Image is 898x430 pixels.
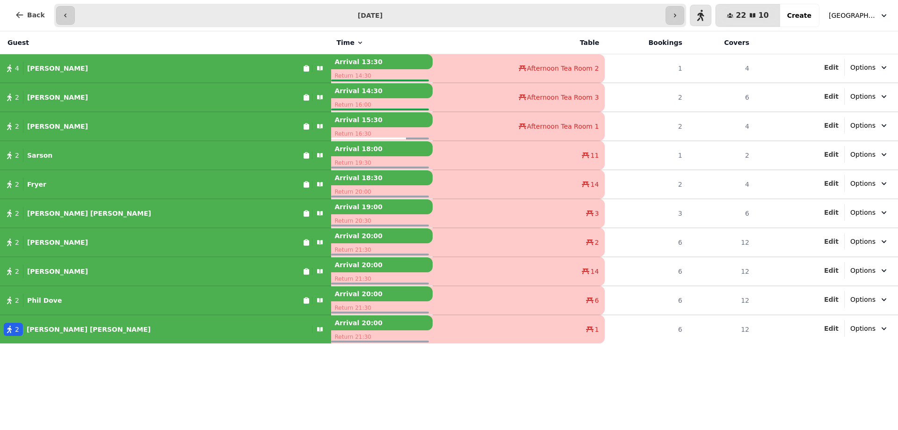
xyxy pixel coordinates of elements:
td: 2 [605,112,688,141]
span: Back [27,12,45,18]
span: Options [850,179,876,188]
button: Options [845,146,894,163]
td: 6 [688,83,755,112]
td: 4 [688,170,755,199]
p: Return 14:30 [331,69,433,82]
p: Arrival 13:30 [331,54,433,69]
span: 2 [15,325,19,334]
span: 14 [590,267,599,276]
button: Options [845,59,894,76]
span: Afternoon Tea Room 2 [527,64,599,73]
button: Options [845,117,894,134]
td: 6 [605,257,688,286]
button: 2210 [716,4,780,27]
p: Return 20:00 [331,185,433,198]
p: Return 21:30 [331,301,433,314]
td: 6 [605,286,688,315]
span: Options [850,237,876,246]
p: Arrival 15:30 [331,112,433,127]
p: Return 16:00 [331,98,433,111]
button: Edit [824,121,839,130]
td: 12 [688,228,755,257]
span: [GEOGRAPHIC_DATA], [GEOGRAPHIC_DATA] [829,11,876,20]
button: Edit [824,92,839,101]
button: Edit [824,295,839,304]
span: Options [850,63,876,72]
td: 4 [688,54,755,83]
span: 14 [590,180,599,189]
span: Create [787,12,811,19]
p: Return 19:30 [331,156,433,169]
th: Bookings [605,31,688,54]
span: 2 [15,267,19,276]
p: Arrival 18:30 [331,170,433,185]
th: Table [433,31,605,54]
p: Arrival 20:00 [331,228,433,243]
span: 2 [15,296,19,305]
span: 2 [15,238,19,247]
span: Options [850,150,876,159]
td: 6 [605,228,688,257]
span: 1 [594,325,599,334]
button: Options [845,262,894,279]
span: Edit [824,180,839,187]
p: Return 21:30 [331,243,433,256]
button: Options [845,291,894,308]
p: Arrival 20:00 [331,315,433,330]
p: Fryer [27,180,46,189]
td: 12 [688,315,755,343]
td: 1 [605,54,688,83]
span: Options [850,208,876,217]
td: 12 [688,257,755,286]
td: 1 [605,141,688,170]
td: 2 [688,141,755,170]
span: Options [850,92,876,101]
span: Options [850,266,876,275]
p: [PERSON_NAME] [27,238,88,247]
span: Options [850,295,876,304]
span: 2 [15,209,19,218]
td: 12 [688,286,755,315]
span: 2 [15,93,19,102]
p: Arrival 18:00 [331,141,433,156]
span: 4 [15,64,19,73]
td: 2 [605,83,688,112]
button: Edit [824,179,839,188]
p: Return 21:30 [331,272,433,285]
p: Return 21:30 [331,330,433,343]
p: [PERSON_NAME] [27,93,88,102]
button: Back [7,4,52,26]
span: Options [850,324,876,333]
p: [PERSON_NAME] [27,267,88,276]
span: 22 [736,12,746,19]
p: Return 20:30 [331,214,433,227]
span: Edit [824,122,839,129]
button: Time [337,38,364,47]
p: [PERSON_NAME] [27,64,88,73]
button: Edit [824,237,839,246]
th: Covers [688,31,755,54]
span: 2 [594,238,599,247]
button: Create [780,4,819,27]
span: 6 [594,296,599,305]
p: Arrival 20:00 [331,286,433,301]
span: Options [850,121,876,130]
button: Options [845,88,894,105]
p: [PERSON_NAME] [PERSON_NAME] [27,325,151,334]
button: Edit [824,266,839,275]
span: Edit [824,64,839,71]
td: 2 [605,170,688,199]
span: Afternoon Tea Room 1 [527,122,599,131]
p: Arrival 14:30 [331,83,433,98]
p: Phil Dove [27,296,62,305]
td: 6 [688,199,755,228]
p: Arrival 19:00 [331,199,433,214]
button: Edit [824,324,839,333]
span: 11 [590,151,599,160]
span: Edit [824,93,839,100]
span: Afternoon Tea Room 3 [527,93,599,102]
p: Return 16:30 [331,127,433,140]
span: Edit [824,267,839,274]
span: Edit [824,238,839,245]
p: [PERSON_NAME] [PERSON_NAME] [27,209,151,218]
